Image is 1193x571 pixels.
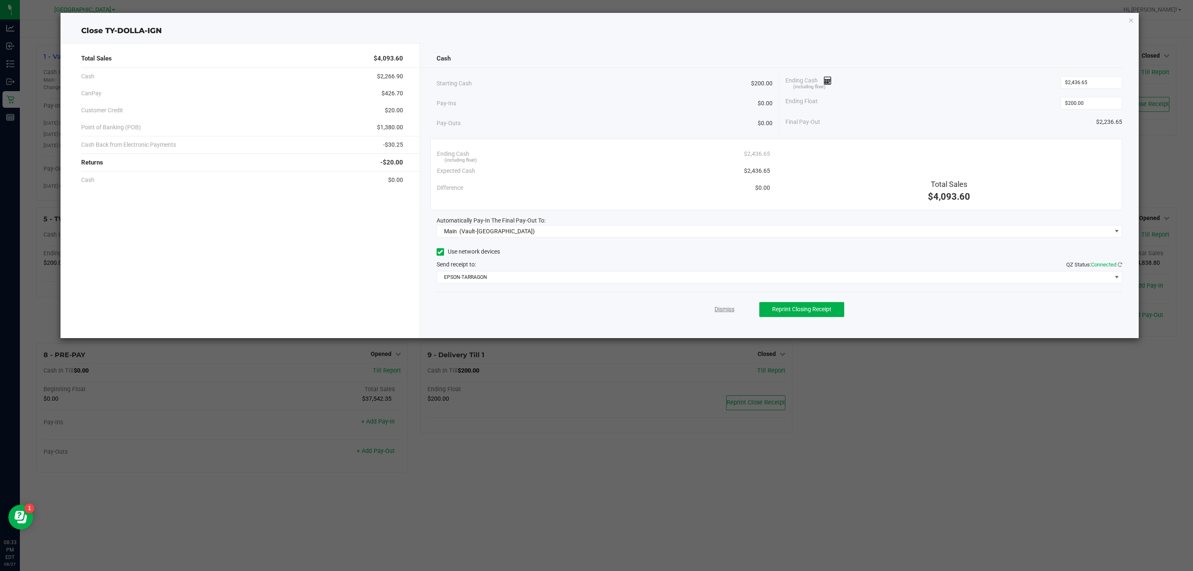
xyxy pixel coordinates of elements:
[8,505,33,530] iframe: Resource center
[758,119,773,128] span: $0.00
[459,228,535,235] span: (Vault-[GEOGRAPHIC_DATA])
[758,99,773,108] span: $0.00
[751,79,773,88] span: $200.00
[437,247,500,256] label: Use network devices
[437,54,451,63] span: Cash
[437,167,475,175] span: Expected Cash
[81,140,176,149] span: Cash Back from Electronic Payments
[383,140,403,149] span: -$30.25
[437,271,1112,283] span: EPSON-TARRAGON
[374,54,403,63] span: $4,093.60
[715,305,734,314] a: Dismiss
[928,191,970,202] span: $4,093.60
[437,184,463,192] span: Difference
[744,150,770,158] span: $2,436.65
[24,503,34,513] iframe: Resource center unread badge
[755,184,770,192] span: $0.00
[931,180,967,189] span: Total Sales
[1096,118,1122,126] span: $2,236.65
[81,72,94,81] span: Cash
[772,306,831,312] span: Reprint Closing Receipt
[759,302,844,317] button: Reprint Closing Receipt
[785,97,818,109] span: Ending Float
[60,25,1139,36] div: Close TY-DOLLA-IGN
[1091,261,1116,268] span: Connected
[785,76,832,89] span: Ending Cash
[380,158,403,167] span: -$20.00
[81,89,101,98] span: CanPay
[437,150,469,158] span: Ending Cash
[377,123,403,132] span: $1,380.00
[81,176,94,184] span: Cash
[744,167,770,175] span: $2,436.65
[377,72,403,81] span: $2,266.90
[437,79,472,88] span: Starting Cash
[437,119,461,128] span: Pay-Outs
[1066,261,1122,268] span: QZ Status:
[81,54,112,63] span: Total Sales
[444,157,477,164] span: (including float)
[388,176,403,184] span: $0.00
[793,84,826,91] span: (including float)
[785,118,820,126] span: Final Pay-Out
[81,154,403,172] div: Returns
[382,89,403,98] span: $426.70
[81,123,141,132] span: Point of Banking (POB)
[444,228,457,235] span: Main
[385,106,403,115] span: $20.00
[437,217,546,224] span: Automatically Pay-In The Final Pay-Out To:
[81,106,123,115] span: Customer Credit
[437,261,476,268] span: Send receipt to:
[437,99,456,108] span: Pay-Ins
